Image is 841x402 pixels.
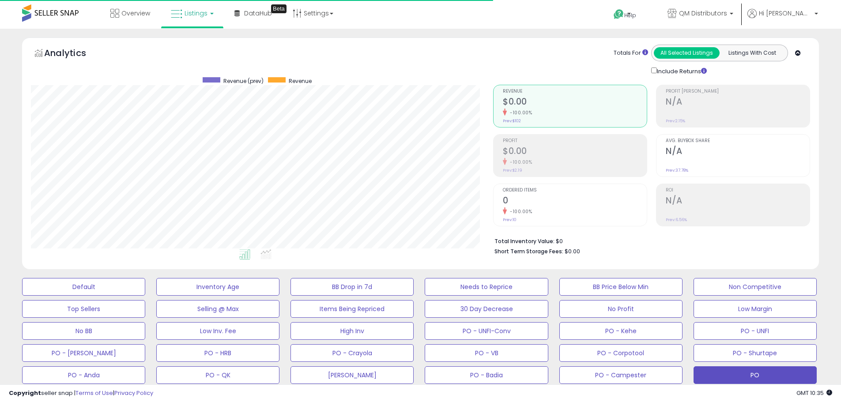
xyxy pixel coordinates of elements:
[666,139,810,143] span: Avg. Buybox Share
[666,97,810,109] h2: N/A
[494,248,563,255] b: Short Term Storage Fees:
[121,9,150,18] span: Overview
[75,389,113,397] a: Terms of Use
[666,195,810,207] h2: N/A
[156,300,279,318] button: Selling @ Max
[185,9,207,18] span: Listings
[494,235,803,246] li: $0
[666,217,687,222] small: Prev: 6.56%
[694,322,817,340] button: PO - UNFI
[223,77,264,85] span: Revenue (prev)
[694,344,817,362] button: PO - Shurtape
[425,278,548,296] button: Needs to Reprice
[719,47,785,59] button: Listings With Cost
[290,366,414,384] button: [PERSON_NAME]
[694,300,817,318] button: Low Margin
[559,322,683,340] button: PO - Kehe
[494,237,554,245] b: Total Inventory Value:
[559,278,683,296] button: BB Price Below Min
[614,49,648,57] div: Totals For
[565,247,580,255] span: $0.00
[503,118,521,124] small: Prev: $102
[156,322,279,340] button: Low Inv. Fee
[503,146,647,158] h2: $0.00
[666,168,688,173] small: Prev: 37.78%
[425,344,548,362] button: PO - VB
[747,9,818,29] a: Hi [PERSON_NAME]
[654,47,720,59] button: All Selected Listings
[44,47,103,61] h5: Analytics
[503,139,647,143] span: Profit
[9,389,153,398] div: seller snap | |
[666,146,810,158] h2: N/A
[156,366,279,384] button: PO - QK
[22,366,145,384] button: PO - Anda
[271,4,287,13] div: Tooltip anchor
[22,300,145,318] button: Top Sellers
[613,9,624,20] i: Get Help
[503,195,647,207] h2: 0
[694,278,817,296] button: Non Competitive
[9,389,41,397] strong: Copyright
[503,217,517,222] small: Prev: 10
[645,66,717,76] div: Include Returns
[759,9,812,18] span: Hi [PERSON_NAME]
[289,77,312,85] span: Revenue
[290,344,414,362] button: PO - Crayola
[559,300,683,318] button: No Profit
[156,344,279,362] button: PO - HRB
[290,300,414,318] button: Items Being Repriced
[694,366,817,384] button: PO
[796,389,832,397] span: 2025-09-15 10:35 GMT
[425,366,548,384] button: PO - Badia
[503,97,647,109] h2: $0.00
[425,322,548,340] button: PO - UNFI-Conv
[290,322,414,340] button: High Inv
[503,188,647,193] span: Ordered Items
[507,109,532,116] small: -100.00%
[607,2,653,29] a: Help
[425,300,548,318] button: 30 Day Decrease
[559,366,683,384] button: PO - Campester
[156,278,279,296] button: Inventory Age
[624,11,636,19] span: Help
[22,344,145,362] button: PO - [PERSON_NAME]
[244,9,272,18] span: DataHub
[22,278,145,296] button: Default
[290,278,414,296] button: BB Drop in 7d
[503,89,647,94] span: Revenue
[679,9,727,18] span: QM Distributors
[559,344,683,362] button: PO - Corpotool
[503,168,522,173] small: Prev: $2.19
[666,188,810,193] span: ROI
[114,389,153,397] a: Privacy Policy
[22,322,145,340] button: No BB
[666,89,810,94] span: Profit [PERSON_NAME]
[666,118,685,124] small: Prev: 2.15%
[507,208,532,215] small: -100.00%
[507,159,532,165] small: -100.00%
